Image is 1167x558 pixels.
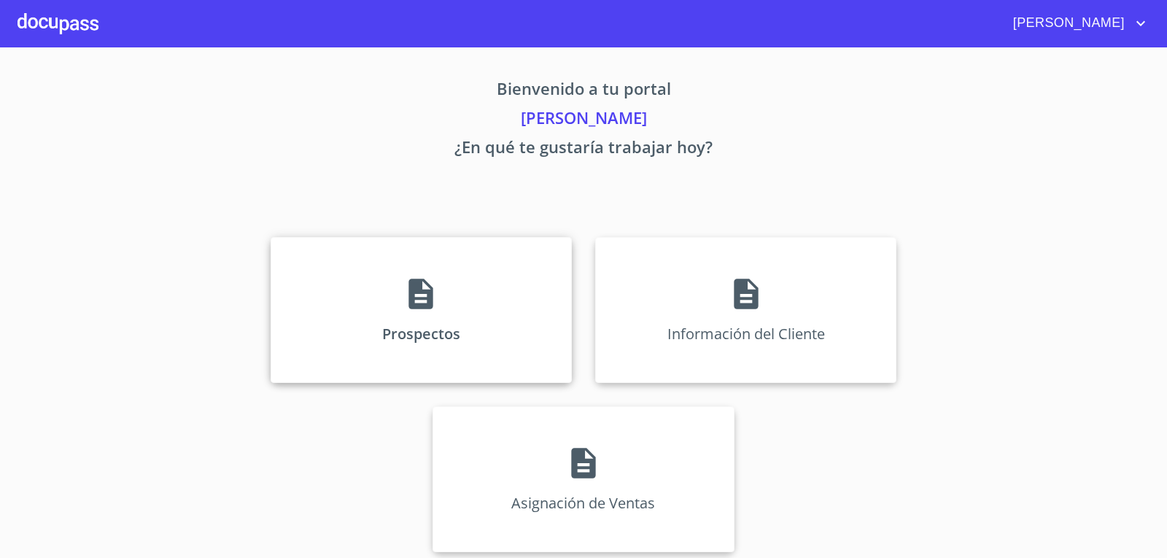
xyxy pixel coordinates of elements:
p: Asignación de Ventas [511,493,655,513]
span: [PERSON_NAME] [1002,12,1132,35]
p: [PERSON_NAME] [134,106,1033,135]
p: Información del Cliente [667,324,825,344]
button: account of current user [1002,12,1149,35]
p: Prospectos [382,324,460,344]
p: Bienvenido a tu portal [134,77,1033,106]
p: ¿En qué te gustaría trabajar hoy? [134,135,1033,164]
